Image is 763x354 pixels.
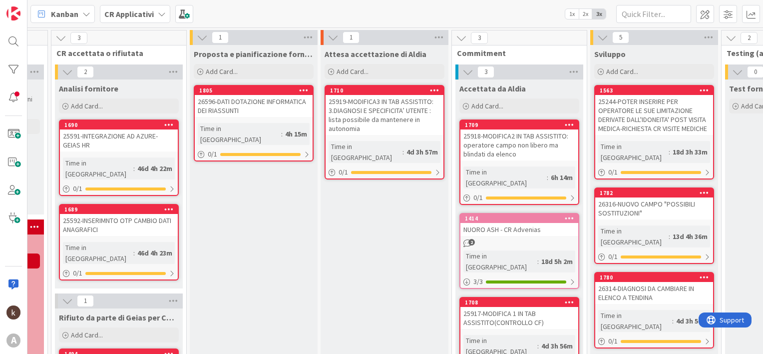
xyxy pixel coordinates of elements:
span: 0 / 1 [608,251,618,262]
div: 1563 [595,86,713,95]
div: 0/1 [195,148,313,160]
div: 0/1 [326,166,443,178]
span: 1x [565,9,579,19]
div: 0/1 [60,267,178,279]
div: 1780 [595,273,713,282]
b: CR Applicativi [104,9,154,19]
div: 1690 [64,121,178,128]
div: 178226316-NUOVO CAMPO "POSSIBILI SOSTITUZIONI" [595,188,713,219]
div: 25591-INTEGRAZIONE AD AZURE-GEIAS HR [60,129,178,151]
div: 4d 3h 57m [674,315,710,326]
span: 1 [77,295,94,307]
div: 25592-INSERIMNTO OTP CAMBIO DATI ANAGRAFICI [60,214,178,236]
div: 25918-MODIFICA2 IN TAB ASSISTITO: operatore campo non libero ma blindati da elenco [460,129,578,160]
span: 1 [212,31,229,43]
div: 0/1 [595,335,713,347]
div: 170925918-MODIFICA2 IN TAB ASSISTITO: operatore campo non libero ma blindati da elenco [460,120,578,160]
span: 2x [579,9,592,19]
span: Sviluppo [594,49,626,59]
div: 1690 [60,120,178,129]
div: 171025919-MODIFICA3 IN TAB ASSISTITO: 3.DIAGNOSI E SPECIFICITA’ UTENTE : lista possibile da mante... [326,86,443,135]
div: Time in [GEOGRAPHIC_DATA] [63,242,133,264]
span: : [547,172,548,183]
div: Time in [GEOGRAPHIC_DATA] [463,250,537,272]
div: 46d 4h 23m [135,247,175,258]
span: 2 [468,239,475,245]
span: Analisi fornitore [59,83,118,93]
div: 1689 [64,206,178,213]
div: 0/1 [60,182,178,195]
img: Visit kanbanzone.com [6,6,20,20]
span: Add Card... [71,330,103,339]
span: Add Card... [471,101,503,110]
span: : [672,315,674,326]
div: 1780 [600,274,713,281]
input: Quick Filter... [616,5,691,23]
div: 1709 [460,120,578,129]
span: Rifiuto da parte di Geias per CR non interessante [59,312,179,322]
div: 4d 3h 57m [404,146,440,157]
div: 1710 [326,86,443,95]
span: 3 / 3 [473,276,483,287]
div: 1709 [465,121,578,128]
span: : [669,146,670,157]
a: 156325244-POTER INSERIRE PER OPERATORE LE SUE LIMITAZIONE DERIVATE DALL'IDONEITA' POST VISITA MED... [594,85,714,179]
span: 2 [77,66,94,78]
div: 25919-MODIFICA3 IN TAB ASSISTITO: 3.DIAGNOSI E SPECIFICITA’ UTENTE : lista possibile da mantenere... [326,95,443,135]
div: 1414NUORO ASH - CR Advenias [460,214,578,236]
div: 168925592-INSERIMNTO OTP CAMBIO DATI ANAGRAFICI [60,205,178,236]
div: 1805 [195,86,313,95]
span: Proposta e pianificazione fornitore [194,49,314,59]
span: 0 / 1 [73,183,82,194]
span: Attesa accettazione di Aldia [325,49,426,59]
span: Accettata da Aldia [459,83,526,93]
div: 0/1 [460,191,578,204]
div: Time in [GEOGRAPHIC_DATA] [598,310,672,332]
a: 171025919-MODIFICA3 IN TAB ASSISTITO: 3.DIAGNOSI E SPECIFICITA’ UTENTE : lista possibile da mante... [325,85,444,179]
span: 3 [70,32,87,44]
div: 0/1 [595,250,713,263]
a: 169025591-INTEGRAZIONE AD AZURE-GEIAS HRTime in [GEOGRAPHIC_DATA]:46d 4h 22m0/1 [59,119,179,196]
span: Support [21,1,45,13]
span: 2 [741,32,758,44]
span: : [537,340,539,351]
div: 18d 5h 2m [539,256,575,267]
a: 178226316-NUOVO CAMPO "POSSIBILI SOSTITUZIONI"Time in [GEOGRAPHIC_DATA]:13d 4h 36m0/1 [594,187,714,264]
div: 180526596-DATI DOTAZIONE INFORMATICA DEI RIASSUNTI [195,86,313,117]
span: : [402,146,404,157]
span: 0 / 1 [608,336,618,346]
span: CR accettata o rifiutata [56,48,174,58]
div: 26316-NUOVO CAMPO "POSSIBILI SOSTITUZIONI" [595,197,713,219]
span: Commitment [457,48,574,58]
span: Add Card... [606,67,638,76]
div: 4d 3h 56m [539,340,575,351]
div: Time in [GEOGRAPHIC_DATA] [329,141,402,163]
div: Time in [GEOGRAPHIC_DATA] [463,166,547,188]
div: 156325244-POTER INSERIRE PER OPERATORE LE SUE LIMITAZIONE DERIVATE DALL'IDONEITA' POST VISITA MED... [595,86,713,135]
div: 13d 4h 36m [670,231,710,242]
div: 25244-POTER INSERIRE PER OPERATORE LE SUE LIMITAZIONE DERIVATE DALL'IDONEITA' POST VISITA MEDICA-... [595,95,713,135]
div: 1414 [465,215,578,222]
span: 0 / 1 [608,167,618,177]
div: 26314-DIAGNOSI DA CAMBIARE IN ELENCO A TENDINA [595,282,713,304]
div: 1414 [460,214,578,223]
div: A [6,333,20,347]
div: 1782 [600,189,713,196]
a: 168925592-INSERIMNTO OTP CAMBIO DATI ANAGRAFICITime in [GEOGRAPHIC_DATA]:46d 4h 23m0/1 [59,204,179,280]
img: kh [6,305,20,319]
div: Time in [GEOGRAPHIC_DATA] [198,123,281,145]
a: 1414NUORO ASH - CR AdveniasTime in [GEOGRAPHIC_DATA]:18d 5h 2m3/3 [459,213,579,289]
div: 3/3 [460,275,578,288]
div: 1708 [460,298,578,307]
span: Add Card... [337,67,369,76]
div: 6h 14m [548,172,575,183]
div: 169025591-INTEGRAZIONE AD AZURE-GEIAS HR [60,120,178,151]
div: 1710 [330,87,443,94]
span: : [281,128,283,139]
div: 170825917-MODIFICA 1 IN TAB ASSISTITO(CONTROLLO CF) [460,298,578,329]
span: : [133,163,135,174]
span: 1 [343,31,360,43]
span: 3 [471,32,488,44]
div: 46d 4h 22m [135,163,175,174]
span: 3x [592,9,606,19]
